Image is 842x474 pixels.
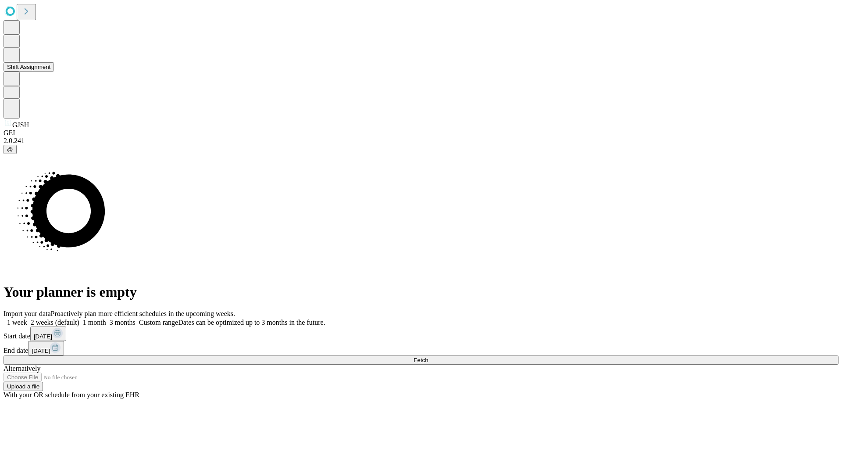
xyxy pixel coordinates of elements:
[4,129,838,137] div: GEI
[51,310,235,317] span: Proactively plan more efficient schedules in the upcoming weeks.
[4,355,838,365] button: Fetch
[4,62,54,72] button: Shift Assignment
[4,365,40,372] span: Alternatively
[34,333,52,340] span: [DATE]
[7,319,27,326] span: 1 week
[4,327,838,341] div: Start date
[4,310,51,317] span: Import your data
[83,319,106,326] span: 1 month
[32,348,50,354] span: [DATE]
[178,319,325,326] span: Dates can be optimized up to 3 months in the future.
[414,357,428,363] span: Fetch
[4,284,838,300] h1: Your planner is empty
[4,145,17,154] button: @
[4,391,139,399] span: With your OR schedule from your existing EHR
[4,137,838,145] div: 2.0.241
[4,382,43,391] button: Upload a file
[110,319,136,326] span: 3 months
[30,327,66,341] button: [DATE]
[4,341,838,355] div: End date
[28,341,64,355] button: [DATE]
[7,146,13,153] span: @
[139,319,178,326] span: Custom range
[31,319,79,326] span: 2 weeks (default)
[12,121,29,129] span: GJSH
